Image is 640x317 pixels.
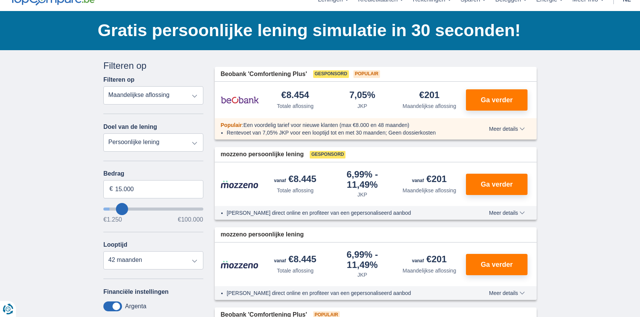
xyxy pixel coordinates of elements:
[349,90,375,101] div: 7,05%
[227,129,461,136] li: Rentevoet van 7,05% JKP voor een looptijd tot en met 30 maanden; Geen dossierkosten
[274,255,316,265] div: €8.445
[221,122,242,128] span: Populair
[481,261,513,268] span: Ga verder
[103,288,169,295] label: Financiële instellingen
[313,70,349,78] span: Gesponsord
[332,170,393,189] div: 6,99%
[419,90,439,101] div: €201
[215,121,467,129] div: :
[103,76,135,83] label: Filteren op
[103,170,203,177] label: Bedrag
[412,255,447,265] div: €201
[483,126,531,132] button: Meer details
[103,217,122,223] span: €1.250
[103,241,127,248] label: Looptijd
[483,210,531,216] button: Meer details
[332,250,393,269] div: 6,99%
[277,102,314,110] div: Totale aflossing
[489,126,525,132] span: Meer details
[227,209,461,217] li: [PERSON_NAME] direct online en profiteer van een gepersonaliseerd aanbod
[402,187,456,194] div: Maandelijkse aflossing
[274,174,316,185] div: €8.445
[103,124,157,130] label: Doel van de lening
[103,208,203,211] input: wantToBorrow
[221,70,307,79] span: Beobank 'Comfortlening Plus'
[103,59,203,72] div: Filteren op
[125,303,146,310] label: Argenta
[412,174,447,185] div: €201
[281,90,309,101] div: €8.454
[277,187,314,194] div: Totale aflossing
[310,151,345,158] span: Gesponsord
[243,122,409,128] span: Een voordelig tarief voor nieuwe klanten (max €8.000 en 48 maanden)
[227,289,461,297] li: [PERSON_NAME] direct online en profiteer van een gepersonaliseerd aanbod
[357,271,367,279] div: JKP
[178,217,203,223] span: €100.000
[481,97,513,103] span: Ga verder
[221,180,259,189] img: product.pl.alt Mozzeno
[489,290,525,296] span: Meer details
[109,185,113,193] span: €
[483,290,531,296] button: Meer details
[221,230,304,239] span: mozzeno persoonlijke lening
[221,150,304,159] span: mozzeno persoonlijke lening
[402,267,456,274] div: Maandelijkse aflossing
[357,102,367,110] div: JKP
[277,267,314,274] div: Totale aflossing
[353,70,380,78] span: Populair
[402,102,456,110] div: Maandelijkse aflossing
[466,254,528,275] button: Ga verder
[489,210,525,216] span: Meer details
[221,90,259,109] img: product.pl.alt Beobank
[481,181,513,188] span: Ga verder
[221,260,259,269] img: product.pl.alt Mozzeno
[357,191,367,198] div: JKP
[466,89,528,111] button: Ga verder
[98,19,537,42] h1: Gratis persoonlijke lening simulatie in 30 seconden!
[466,174,528,195] button: Ga verder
